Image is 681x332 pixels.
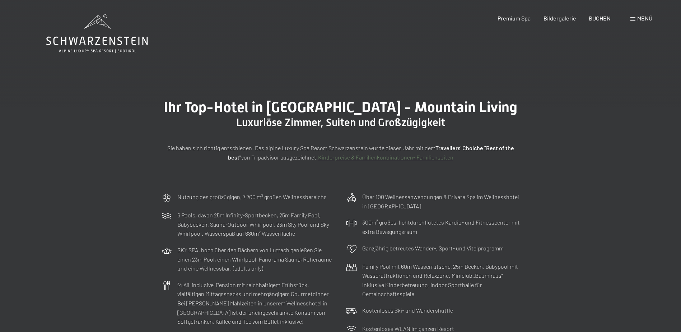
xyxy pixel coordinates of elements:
[318,154,453,161] a: Kinderpreise & Familienkonbinationen- Familiensuiten
[177,245,335,273] p: SKY SPA: hoch über den Dächern von Luttach genießen Sie einen 23m Pool, einen Whirlpool, Panorama...
[637,15,652,22] span: Menü
[362,218,520,236] p: 300m² großes, lichtdurchflutetes Kardio- und Fitnesscenter mit extra Bewegungsraum
[177,192,327,202] p: Nutzung des großzügigen, 7.700 m² großen Wellnessbereichs
[161,143,520,162] p: Sie haben sich richtig entschieden: Das Alpine Luxury Spa Resort Schwarzenstein wurde dieses Jahr...
[228,144,514,161] strong: Travellers' Choiche "Best of the best"
[589,15,611,22] a: BUCHEN
[164,99,517,116] span: Ihr Top-Hotel in [GEOGRAPHIC_DATA] - Mountain Living
[362,306,453,315] p: Kostenloses Ski- und Wandershuttle
[236,116,445,129] span: Luxuriöse Zimmer, Suiten und Großzügigkeit
[177,211,335,238] p: 6 Pools, davon 25m Infinity-Sportbecken, 25m Family Pool, Babybecken, Sauna-Outdoor Whirlpool, 23...
[362,192,520,211] p: Über 100 Wellnessanwendungen & Private Spa im Wellnesshotel in [GEOGRAPHIC_DATA]
[177,280,335,326] p: ¾ All-inclusive-Pension mit reichhaltigem Frühstück, vielfältigen Mittagssnacks und mehrgängigem ...
[362,244,504,253] p: Ganzjährig betreutes Wander-, Sport- und Vitalprogramm
[544,15,576,22] a: Bildergalerie
[362,262,520,299] p: Family Pool mit 60m Wasserrutsche, 25m Becken, Babypool mit Wasserattraktionen und Relaxzone. Min...
[498,15,531,22] a: Premium Spa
